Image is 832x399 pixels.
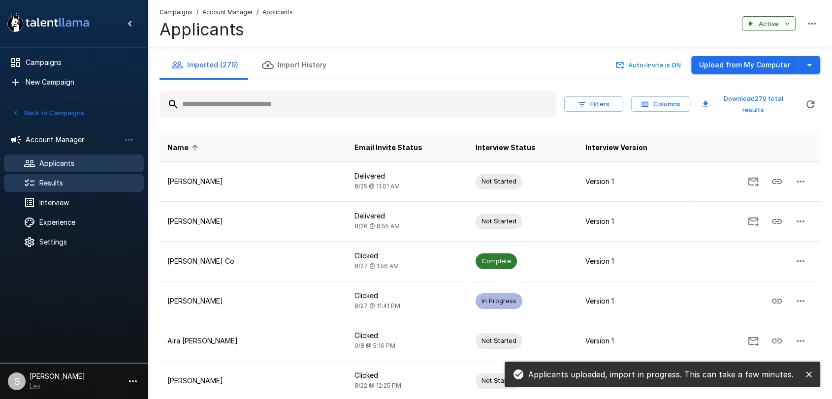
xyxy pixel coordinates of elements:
[765,216,789,225] span: Copy Interview Link
[167,296,339,306] p: [PERSON_NAME]
[160,51,250,79] button: Imported (279)
[741,336,765,344] span: Send Invitation
[354,171,460,181] p: Delivered
[476,216,522,226] span: Not Started
[476,177,522,186] span: Not Started
[262,7,293,17] span: Applicants
[765,177,789,185] span: Copy Interview Link
[585,256,682,266] p: Version 1
[256,7,258,17] span: /
[167,256,339,266] p: [PERSON_NAME] Co
[476,336,522,345] span: Not Started
[741,177,765,185] span: Send Invitation
[167,376,339,386] p: [PERSON_NAME]
[741,216,765,225] span: Send Invitation
[167,336,339,346] p: Aira [PERSON_NAME]
[250,51,338,79] button: Import History
[354,342,395,349] span: 9/8 @ 5:16 PM
[160,19,293,40] h4: Applicants
[528,368,794,380] p: Applicants uploaded, import in progress. This can take a few minutes.
[765,296,789,305] span: Copy Interview Link
[354,331,460,340] p: Clicked
[585,336,682,346] p: Version 1
[354,370,460,380] p: Clicked
[167,177,339,186] p: [PERSON_NAME]
[476,296,522,306] span: In Progress
[354,262,399,270] span: 8/27 @ 1:56 AM
[691,56,799,74] button: Upload from My Computer
[585,216,682,226] p: Version 1
[354,211,460,221] p: Delivered
[765,336,789,344] span: Copy Interview Link
[167,142,201,153] span: Name
[354,382,401,389] span: 8/22 @ 12:25 PM
[631,96,690,112] button: Columns
[801,367,816,382] button: close
[585,142,647,153] span: Interview Version
[698,91,797,118] button: Download279 total results
[354,183,400,190] span: 8/25 @ 11:01 AM
[585,177,682,186] p: Version 1
[476,256,517,266] span: Complete
[354,291,460,301] p: Clicked
[585,296,682,306] p: Version 1
[476,376,522,385] span: Not Started
[202,8,253,16] u: Account Manager
[354,302,400,309] span: 8/27 @ 11:41 PM
[742,16,796,31] button: Active
[167,216,339,226] p: [PERSON_NAME]
[564,96,623,112] button: Filters
[614,58,683,73] button: Auto-Invite is ON
[196,7,198,17] span: /
[476,142,536,153] span: Interview Status
[800,94,820,114] button: Refreshing...
[354,142,422,153] span: Email Invite Status
[354,251,460,261] p: Clicked
[160,8,192,16] u: Campaigns
[354,222,400,230] span: 8/26 @ 8:55 AM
